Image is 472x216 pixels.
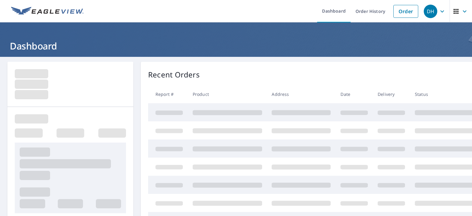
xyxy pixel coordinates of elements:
[7,40,465,52] h1: Dashboard
[188,85,267,103] th: Product
[148,69,200,80] p: Recent Orders
[11,7,84,16] img: EV Logo
[393,5,418,18] a: Order
[373,85,410,103] th: Delivery
[267,85,336,103] th: Address
[424,5,437,18] div: DH
[148,85,188,103] th: Report #
[336,85,373,103] th: Date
